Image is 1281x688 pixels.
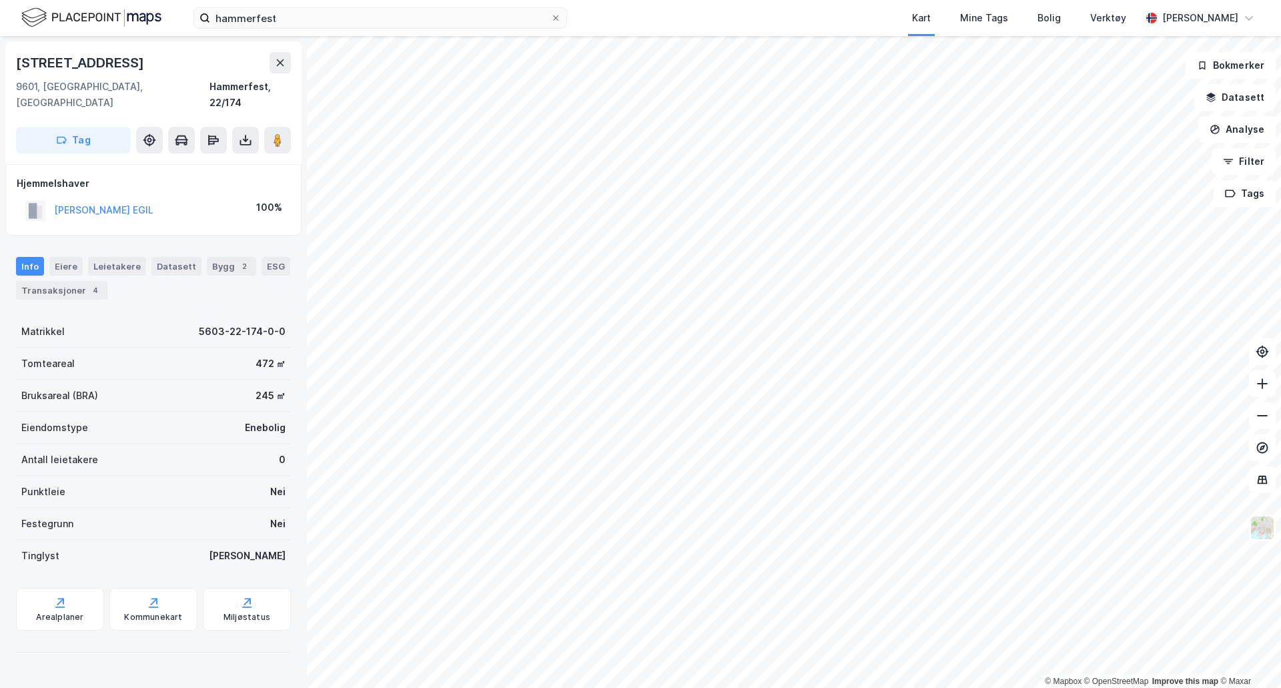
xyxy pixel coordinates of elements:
[151,257,201,276] div: Datasett
[21,516,73,532] div: Festegrunn
[199,324,286,340] div: 5603-22-174-0-0
[1194,84,1276,111] button: Datasett
[1045,677,1082,686] a: Mapbox
[21,324,65,340] div: Matrikkel
[21,452,98,468] div: Antall leietakere
[262,257,290,276] div: ESG
[1037,10,1061,26] div: Bolig
[36,612,83,623] div: Arealplaner
[209,548,286,564] div: [PERSON_NAME]
[238,260,251,273] div: 2
[256,356,286,372] div: 472 ㎡
[1214,624,1281,688] div: Kontrollprogram for chat
[960,10,1008,26] div: Mine Tags
[1162,10,1238,26] div: [PERSON_NAME]
[270,484,286,500] div: Nei
[88,257,146,276] div: Leietakere
[207,257,256,276] div: Bygg
[912,10,931,26] div: Kart
[16,127,131,153] button: Tag
[1214,180,1276,207] button: Tags
[16,79,209,111] div: 9601, [GEOGRAPHIC_DATA], [GEOGRAPHIC_DATA]
[49,257,83,276] div: Eiere
[1198,116,1276,143] button: Analyse
[1090,10,1126,26] div: Verktøy
[21,356,75,372] div: Tomteareal
[279,452,286,468] div: 0
[245,420,286,436] div: Enebolig
[16,257,44,276] div: Info
[209,79,291,111] div: Hammerfest, 22/174
[1152,677,1218,686] a: Improve this map
[270,516,286,532] div: Nei
[16,52,147,73] div: [STREET_ADDRESS]
[210,8,550,28] input: Søk på adresse, matrikkel, gårdeiere, leietakere eller personer
[256,388,286,404] div: 245 ㎡
[256,200,282,216] div: 100%
[1250,515,1275,541] img: Z
[21,420,88,436] div: Eiendomstype
[224,612,270,623] div: Miljøstatus
[21,548,59,564] div: Tinglyst
[1186,52,1276,79] button: Bokmerker
[89,284,102,297] div: 4
[17,176,290,192] div: Hjemmelshaver
[1214,624,1281,688] iframe: Chat Widget
[124,612,182,623] div: Kommunekart
[1084,677,1149,686] a: OpenStreetMap
[1212,148,1276,175] button: Filter
[21,388,98,404] div: Bruksareal (BRA)
[16,281,107,300] div: Transaksjoner
[21,6,161,29] img: logo.f888ab2527a4732fd821a326f86c7f29.svg
[21,484,65,500] div: Punktleie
